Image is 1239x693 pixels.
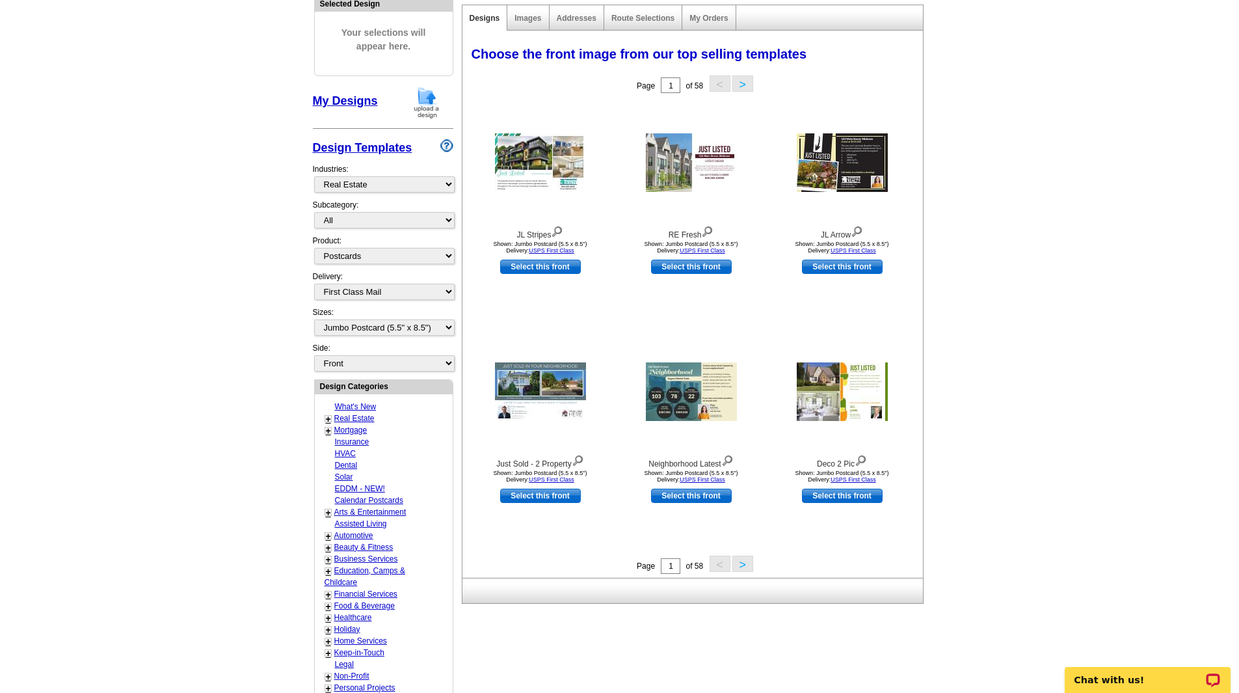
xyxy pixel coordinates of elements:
[831,247,876,254] a: USPS First Class
[469,452,612,470] div: Just Sold - 2 Property
[802,260,883,274] a: use this design
[440,139,453,152] img: design-wizard-help-icon.png
[646,133,737,192] img: RE Fresh
[335,496,403,505] a: Calendar Postcards
[500,489,581,503] a: use this design
[335,437,369,446] a: Insurance
[334,613,372,622] a: Healthcare
[410,86,444,119] img: upload-design
[326,566,331,577] a: +
[771,470,914,483] div: Shown: Jumbo Postcard (5.5 x 8.5") Delivery:
[797,133,888,192] img: JL Arrow
[1056,652,1239,693] iframe: LiveChat chat widget
[313,157,453,199] div: Industries:
[326,613,331,623] a: +
[313,141,412,154] a: Design Templates
[335,519,387,528] a: Assisted Living
[470,14,500,23] a: Designs
[637,81,655,90] span: Page
[335,484,385,493] a: EDDM - NEW!
[334,554,398,564] a: Business Services
[732,556,753,572] button: >
[495,133,586,192] img: JL Stripes
[335,461,358,470] a: Dental
[334,683,395,692] a: Personal Projects
[732,75,753,92] button: >
[326,414,331,424] a: +
[710,75,730,92] button: <
[326,508,331,518] a: +
[313,235,453,271] div: Product:
[680,247,725,254] a: USPS First Class
[802,489,883,503] a: use this design
[831,476,876,483] a: USPS First Class
[551,223,563,238] img: view design details
[620,223,763,241] div: RE Fresh
[620,241,763,254] div: Shown: Jumbo Postcard (5.5 x 8.5") Delivery:
[334,414,375,423] a: Real Estate
[689,14,728,23] a: My Orders
[326,543,331,553] a: +
[721,452,734,467] img: view design details
[529,247,574,254] a: USPS First Class
[771,452,914,470] div: Deco 2 Pic
[646,362,737,421] img: Neighborhood Latest
[572,452,584,467] img: view design details
[469,241,612,254] div: Shown: Jumbo Postcard (5.5 x 8.5") Delivery:
[855,452,867,467] img: view design details
[313,342,453,373] div: Side:
[326,636,331,647] a: +
[851,223,863,238] img: view design details
[701,223,713,238] img: view design details
[620,452,763,470] div: Neighborhood Latest
[797,362,888,421] img: Deco 2 Pic
[651,260,732,274] a: use this design
[326,554,331,565] a: +
[771,223,914,241] div: JL Arrow
[469,470,612,483] div: Shown: Jumbo Postcard (5.5 x 8.5") Delivery:
[315,380,453,392] div: Design Categories
[313,94,378,107] a: My Designs
[326,601,331,612] a: +
[334,636,387,645] a: Home Services
[620,470,763,483] div: Shown: Jumbo Postcard (5.5 x 8.5") Delivery:
[637,562,655,571] span: Page
[326,590,331,600] a: +
[325,13,443,66] span: Your selections will appear here.
[514,14,541,23] a: Images
[529,476,574,483] a: USPS First Class
[472,47,807,61] span: Choose the front image from our top selling templates
[334,508,406,517] a: Arts & Entertainment
[326,531,331,541] a: +
[326,648,331,659] a: +
[326,672,331,682] a: +
[335,660,354,669] a: Legal
[710,556,730,572] button: <
[334,625,360,634] a: Holiday
[313,199,453,235] div: Subcategory:
[680,476,725,483] a: USPS First Class
[686,81,703,90] span: of 58
[334,601,395,610] a: Food & Beverage
[326,625,331,635] a: +
[335,449,356,458] a: HVAC
[334,590,397,599] a: Financial Services
[335,472,353,482] a: Solar
[334,672,369,681] a: Non-Profit
[313,271,453,306] div: Delivery:
[325,566,405,587] a: Education, Camps & Childcare
[334,648,384,657] a: Keep-in-Touch
[469,223,612,241] div: JL Stripes
[334,543,393,552] a: Beauty & Fitness
[326,426,331,436] a: +
[313,306,453,342] div: Sizes:
[495,362,586,421] img: Just Sold - 2 Property
[500,260,581,274] a: use this design
[611,14,674,23] a: Route Selections
[651,489,732,503] a: use this design
[334,426,367,435] a: Mortgage
[771,241,914,254] div: Shown: Jumbo Postcard (5.5 x 8.5") Delivery:
[557,14,596,23] a: Addresses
